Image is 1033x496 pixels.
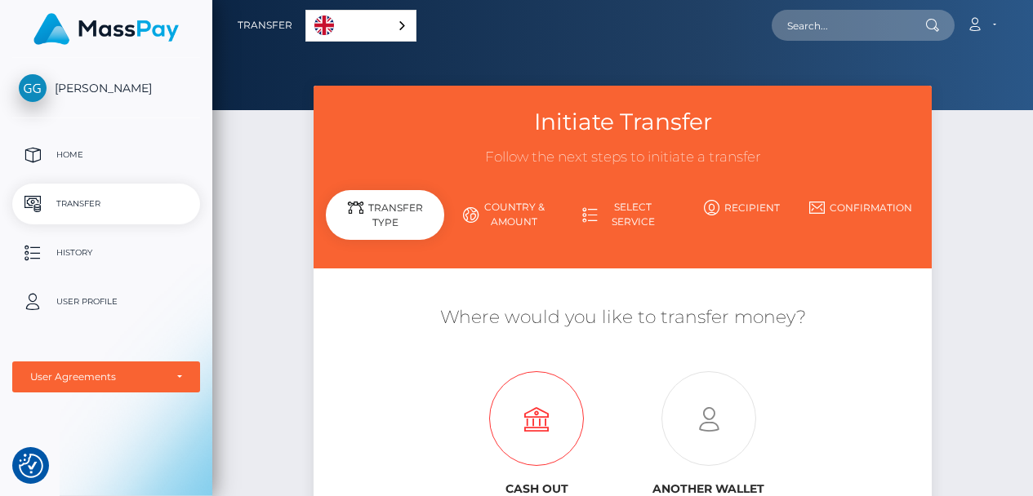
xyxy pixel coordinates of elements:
h6: Another wallet [635,482,782,496]
a: Transfer [12,184,200,224]
button: User Agreements [12,361,200,392]
div: Transfer Type [326,190,445,240]
p: Home [19,143,194,167]
input: Search... [772,10,925,41]
button: Consent Preferences [19,454,43,478]
a: Confirmation [801,193,920,222]
a: English [306,11,416,41]
p: User Profile [19,290,194,314]
a: Home [12,135,200,175]
a: Country & Amount [444,193,563,236]
p: History [19,241,194,265]
a: History [12,232,200,273]
aside: Language selected: English [305,10,416,42]
h3: Initiate Transfer [326,106,920,138]
h5: Where would you like to transfer money? [326,305,920,330]
h6: Cash out [463,482,610,496]
div: Language [305,10,416,42]
a: User Profile [12,281,200,322]
img: MassPay [33,13,179,45]
a: Recipient [682,193,801,222]
div: User Agreements [30,370,164,383]
p: Transfer [19,192,194,216]
a: Select Service [563,193,683,236]
img: Revisit consent button [19,454,43,478]
h3: Follow the next steps to initiate a transfer [326,148,920,167]
a: Transfer [238,8,292,42]
span: [PERSON_NAME] [12,81,200,95]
